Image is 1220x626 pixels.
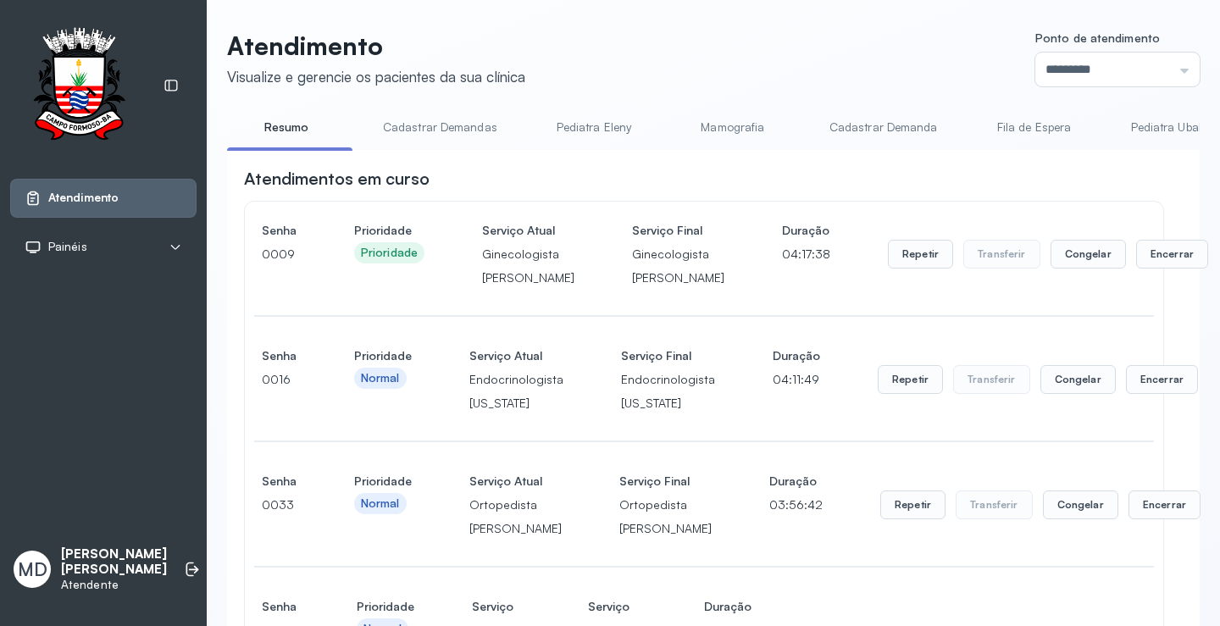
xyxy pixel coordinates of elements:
[357,595,414,618] h4: Prioridade
[956,490,1033,519] button: Transferir
[361,246,418,260] div: Prioridade
[354,219,424,242] h4: Prioridade
[782,219,830,242] h4: Duração
[621,344,715,368] h4: Serviço Final
[1040,365,1116,394] button: Congelar
[773,368,820,391] p: 04:11:49
[262,344,297,368] h4: Senha
[769,469,823,493] h4: Duração
[1136,240,1208,269] button: Encerrar
[354,469,412,493] h4: Prioridade
[482,219,574,242] h4: Serviço Atual
[880,490,945,519] button: Repetir
[773,344,820,368] h4: Duração
[262,219,297,242] h4: Senha
[619,469,712,493] h4: Serviço Final
[227,30,525,61] p: Atendimento
[262,595,299,618] h4: Senha
[61,546,167,579] p: [PERSON_NAME] [PERSON_NAME]
[469,493,562,540] p: Ortopedista [PERSON_NAME]
[619,493,712,540] p: Ortopedista [PERSON_NAME]
[366,114,514,141] a: Cadastrar Demandas
[227,114,346,141] a: Resumo
[888,240,953,269] button: Repetir
[953,365,1030,394] button: Transferir
[1035,30,1160,45] span: Ponto de atendimento
[674,114,792,141] a: Mamografia
[18,27,140,145] img: Logotipo do estabelecimento
[262,469,297,493] h4: Senha
[354,344,412,368] h4: Prioridade
[25,190,182,207] a: Atendimento
[227,68,525,86] div: Visualize e gerencie os pacientes da sua clínica
[1051,240,1126,269] button: Congelar
[878,365,943,394] button: Repetir
[632,242,724,290] p: Ginecologista [PERSON_NAME]
[482,242,574,290] p: Ginecologista [PERSON_NAME]
[262,368,297,391] p: 0016
[469,368,563,415] p: Endocrinologista [US_STATE]
[1043,490,1118,519] button: Congelar
[361,496,400,511] div: Normal
[48,191,119,205] span: Atendimento
[782,242,830,266] p: 04:17:38
[1126,365,1198,394] button: Encerrar
[535,114,653,141] a: Pediatra Eleny
[262,242,297,266] p: 0009
[48,240,87,254] span: Painéis
[704,595,751,618] h4: Duração
[469,469,562,493] h4: Serviço Atual
[1128,490,1201,519] button: Encerrar
[469,344,563,368] h4: Serviço Atual
[632,219,724,242] h4: Serviço Final
[975,114,1094,141] a: Fila de Espera
[361,371,400,385] div: Normal
[769,493,823,517] p: 03:56:42
[262,493,297,517] p: 0033
[621,368,715,415] p: Endocrinologista [US_STATE]
[244,167,430,191] h3: Atendimentos em curso
[812,114,955,141] a: Cadastrar Demanda
[61,578,167,592] p: Atendente
[963,240,1040,269] button: Transferir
